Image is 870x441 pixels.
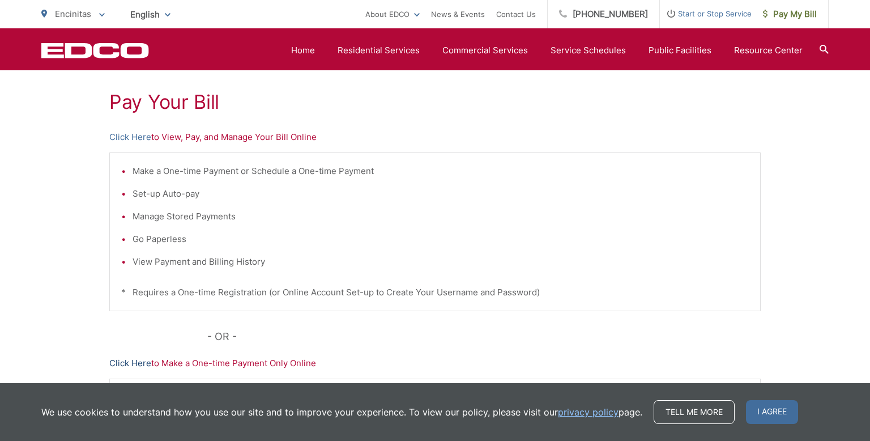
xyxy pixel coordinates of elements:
a: EDCD logo. Return to the homepage. [41,43,149,58]
li: Go Paperless [133,232,749,246]
a: Residential Services [338,44,420,57]
span: Encinitas [55,9,91,19]
a: Tell me more [654,400,735,424]
a: Home [291,44,315,57]
a: Commercial Services [442,44,528,57]
li: View Payment and Billing History [133,255,749,269]
a: Contact Us [496,7,536,21]
span: Pay My Bill [763,7,817,21]
a: Public Facilities [649,44,711,57]
li: Set-up Auto-pay [133,187,749,201]
li: Make a One-time Payment or Schedule a One-time Payment [133,164,749,178]
li: Manage Stored Payments [133,210,749,223]
p: to View, Pay, and Manage Your Bill Online [109,130,761,144]
a: News & Events [431,7,485,21]
a: Click Here [109,357,151,370]
a: Service Schedules [551,44,626,57]
p: - OR - [207,328,761,345]
h1: Pay Your Bill [109,91,761,113]
p: We use cookies to understand how you use our site and to improve your experience. To view our pol... [41,405,642,419]
span: I agree [746,400,798,424]
a: About EDCO [365,7,420,21]
p: to Make a One-time Payment Only Online [109,357,761,370]
a: privacy policy [558,405,619,419]
a: Resource Center [734,44,803,57]
span: English [122,5,179,24]
a: Click Here [109,130,151,144]
p: * Requires a One-time Registration (or Online Account Set-up to Create Your Username and Password) [121,286,749,299]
